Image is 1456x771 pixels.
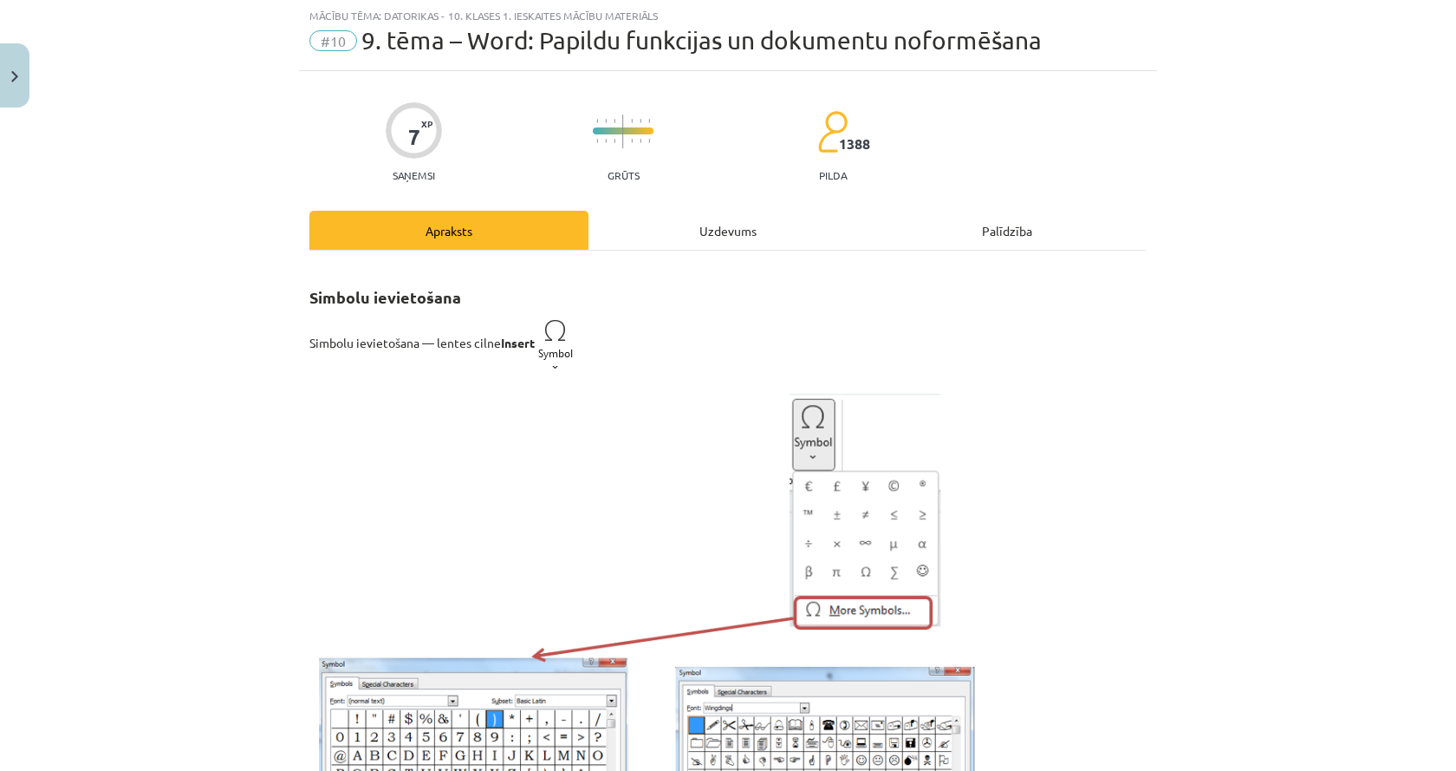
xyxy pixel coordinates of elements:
[309,30,357,51] span: #10
[868,211,1147,250] div: Palīdzība
[605,119,607,123] img: icon-short-line-57e1e144782c952c97e751825c79c345078a6d821885a25fce030b3d8c18986b.svg
[361,26,1042,55] span: 9. tēma – Word: Papildu funkcijas un dokumentu noformēšana
[614,139,615,143] img: icon-short-line-57e1e144782c952c97e751825c79c345078a6d821885a25fce030b3d8c18986b.svg
[631,139,633,143] img: icon-short-line-57e1e144782c952c97e751825c79c345078a6d821885a25fce030b3d8c18986b.svg
[631,119,633,123] img: icon-short-line-57e1e144782c952c97e751825c79c345078a6d821885a25fce030b3d8c18986b.svg
[421,119,432,128] span: XP
[309,10,1147,22] div: Mācību tēma: Datorikas - 10. klases 1. ieskaites mācību materiāls
[839,136,870,152] span: 1388
[640,139,641,143] img: icon-short-line-57e1e144782c952c97e751825c79c345078a6d821885a25fce030b3d8c18986b.svg
[605,139,607,143] img: icon-short-line-57e1e144782c952c97e751825c79c345078a6d821885a25fce030b3d8c18986b.svg
[11,71,18,82] img: icon-close-lesson-0947bae3869378f0d4975bcd49f059093ad1ed9edebbc8119c70593378902aed.svg
[309,314,1147,376] p: Simbolu ievietošana — lentes cilne
[408,125,420,149] div: 7
[501,335,576,350] strong: Insert
[309,287,461,307] strong: Simbolu ievietošana
[622,114,624,148] img: icon-long-line-d9ea69661e0d244f92f715978eff75569469978d946b2353a9bb055b3ed8787d.svg
[596,139,598,143] img: icon-short-line-57e1e144782c952c97e751825c79c345078a6d821885a25fce030b3d8c18986b.svg
[640,119,641,123] img: icon-short-line-57e1e144782c952c97e751825c79c345078a6d821885a25fce030b3d8c18986b.svg
[309,211,588,250] div: Apraksts
[817,110,848,154] img: students-c634bb4e5e11cddfef0936a35e636f08e4e9abd3cc4e673bd6f9a4125e45ecb1.svg
[608,169,640,181] p: Grūts
[819,169,847,181] p: pilda
[386,169,442,181] p: Saņemsi
[588,211,868,250] div: Uzdevums
[648,139,650,143] img: icon-short-line-57e1e144782c952c97e751825c79c345078a6d821885a25fce030b3d8c18986b.svg
[614,119,615,123] img: icon-short-line-57e1e144782c952c97e751825c79c345078a6d821885a25fce030b3d8c18986b.svg
[596,119,598,123] img: icon-short-line-57e1e144782c952c97e751825c79c345078a6d821885a25fce030b3d8c18986b.svg
[648,119,650,123] img: icon-short-line-57e1e144782c952c97e751825c79c345078a6d821885a25fce030b3d8c18986b.svg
